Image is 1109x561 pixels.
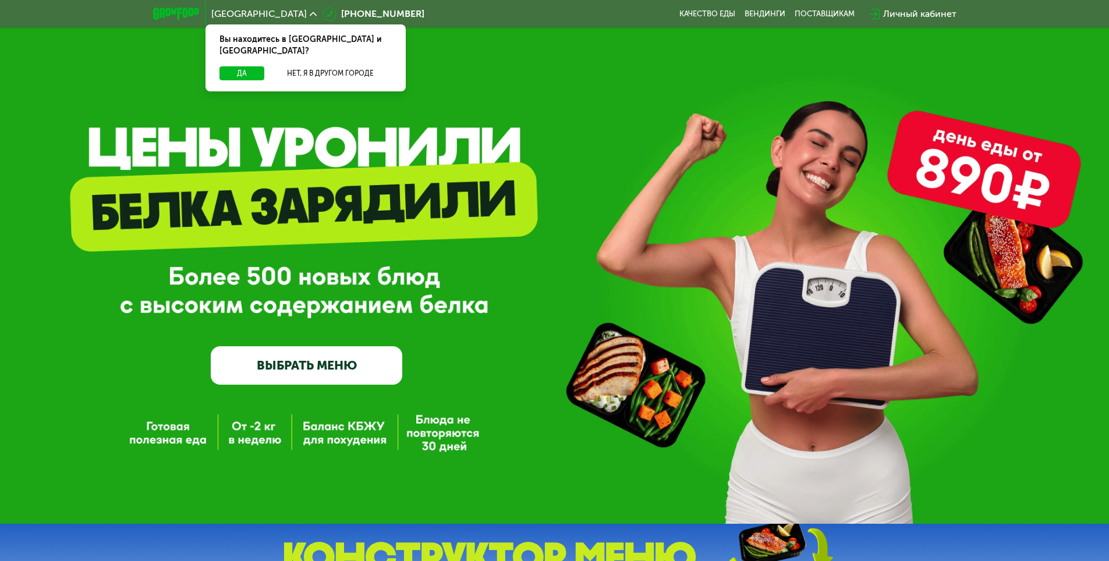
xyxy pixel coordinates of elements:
[883,7,956,21] div: Личный кабинет
[211,346,402,385] a: ВЫБРАТЬ МЕНЮ
[679,9,735,19] a: Качество еды
[205,24,406,66] div: Вы находитесь в [GEOGRAPHIC_DATA] и [GEOGRAPHIC_DATA]?
[745,9,785,19] a: Вендинги
[211,9,307,19] span: [GEOGRAPHIC_DATA]
[795,9,855,19] div: поставщикам
[323,7,424,21] a: [PHONE_NUMBER]
[269,66,392,80] button: Нет, я в другом городе
[219,66,264,80] button: Да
